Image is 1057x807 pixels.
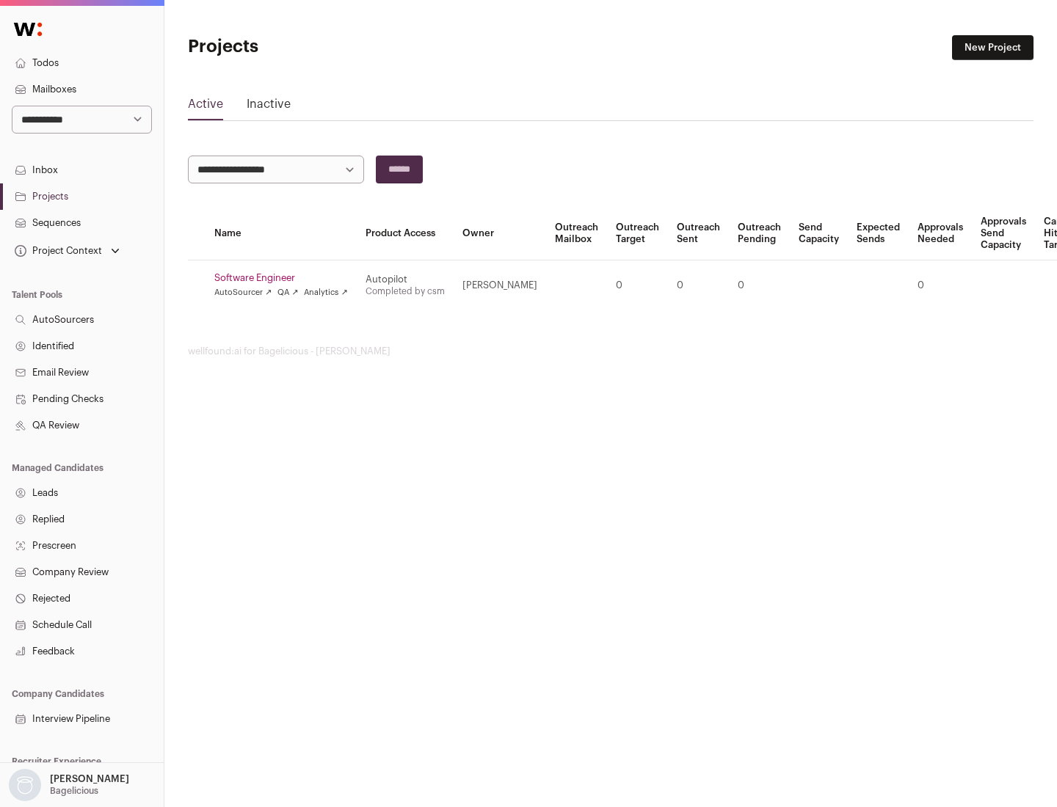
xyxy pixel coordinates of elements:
[546,207,607,260] th: Outreach Mailbox
[790,207,848,260] th: Send Capacity
[454,260,546,311] td: [PERSON_NAME]
[6,15,50,44] img: Wellfound
[188,35,470,59] h1: Projects
[729,260,790,311] td: 0
[454,207,546,260] th: Owner
[848,207,909,260] th: Expected Sends
[909,260,972,311] td: 0
[952,35,1034,60] a: New Project
[12,245,102,257] div: Project Context
[668,260,729,311] td: 0
[607,207,668,260] th: Outreach Target
[214,287,272,299] a: AutoSourcer ↗
[9,769,41,801] img: nopic.png
[607,260,668,311] td: 0
[277,287,298,299] a: QA ↗
[729,207,790,260] th: Outreach Pending
[909,207,972,260] th: Approvals Needed
[188,346,1034,357] footer: wellfound:ai for Bagelicious - [PERSON_NAME]
[188,95,223,119] a: Active
[972,207,1035,260] th: Approvals Send Capacity
[357,207,454,260] th: Product Access
[247,95,291,119] a: Inactive
[50,785,98,797] p: Bagelicious
[214,272,348,284] a: Software Engineer
[206,207,357,260] th: Name
[50,773,129,785] p: [PERSON_NAME]
[12,241,123,261] button: Open dropdown
[668,207,729,260] th: Outreach Sent
[366,287,445,296] a: Completed by csm
[6,769,132,801] button: Open dropdown
[304,287,347,299] a: Analytics ↗
[366,274,445,285] div: Autopilot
